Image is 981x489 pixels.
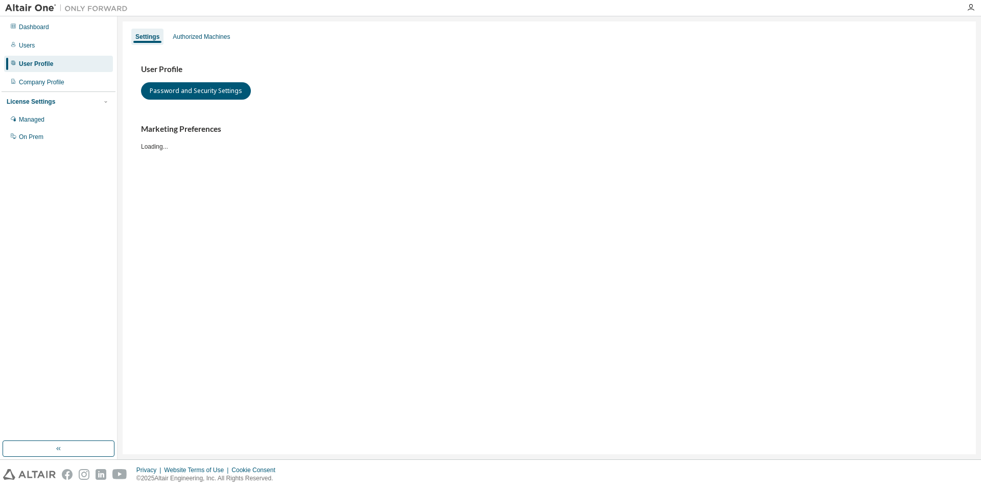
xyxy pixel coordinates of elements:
h3: User Profile [141,64,957,75]
p: © 2025 Altair Engineering, Inc. All Rights Reserved. [136,474,282,483]
div: Company Profile [19,78,64,86]
div: Dashboard [19,23,49,31]
img: linkedin.svg [96,469,106,480]
button: Password and Security Settings [141,82,251,100]
div: Website Terms of Use [164,466,231,474]
img: youtube.svg [112,469,127,480]
div: Users [19,41,35,50]
img: facebook.svg [62,469,73,480]
img: instagram.svg [79,469,89,480]
div: License Settings [7,98,55,106]
div: Managed [19,115,44,124]
div: User Profile [19,60,53,68]
img: Altair One [5,3,133,13]
div: Privacy [136,466,164,474]
div: Authorized Machines [173,33,230,41]
div: Settings [135,33,159,41]
div: Cookie Consent [231,466,281,474]
h3: Marketing Preferences [141,124,957,134]
div: Loading... [141,124,957,150]
div: On Prem [19,133,43,141]
img: altair_logo.svg [3,469,56,480]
